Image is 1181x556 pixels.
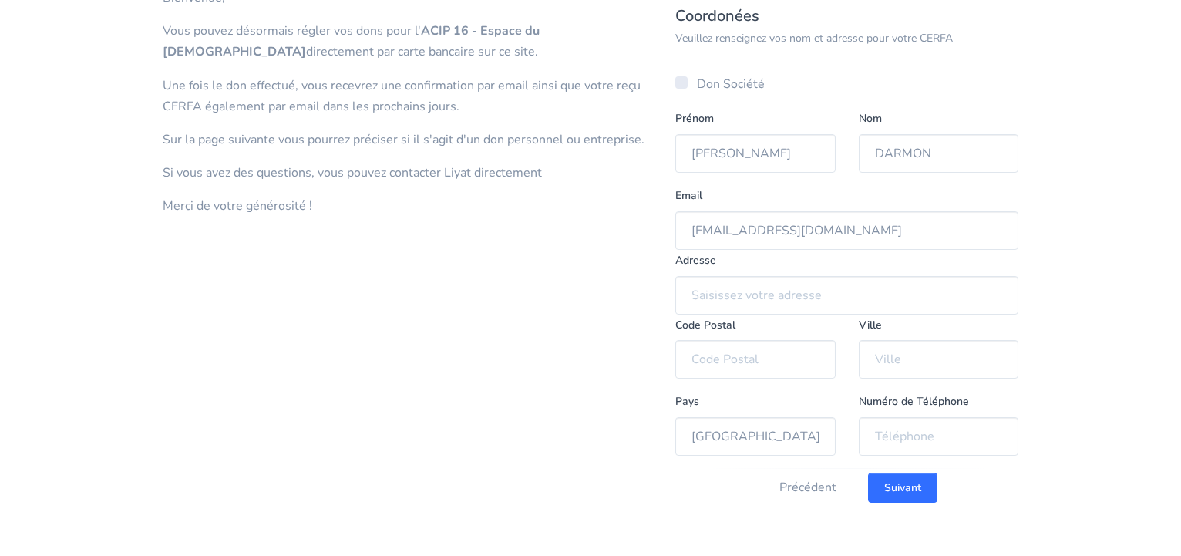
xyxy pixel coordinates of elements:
label: Email [675,187,702,205]
p: Vous pouvez désormais régler vos dons pour l' directement par carte bancaire sur ce site. [163,21,652,62]
p: Merci de votre générosité ! [163,196,652,217]
input: Suivant [868,473,937,503]
label: Ville [859,316,882,335]
button: Précédent [757,468,859,507]
label: Numéro de Téléphone [859,393,969,411]
input: Prénom [675,134,836,173]
label: Code Postal [675,316,735,335]
h5: Coordonées [675,6,1018,26]
label: Pays [675,393,699,411]
label: Nom [859,110,882,128]
label: Adresse [675,251,716,270]
input: Code Postal [675,340,836,379]
input: Saisissez votre email [675,211,1018,250]
p: Une fois le don effectué, vous recevrez une confirmation par email ainsi que votre reçu CERFA éga... [163,76,652,117]
input: Choisissez votre Pays [675,417,836,456]
p: Sur la page suivante vous pourrez préciser si il s'agit d'un don personnel ou entreprise. [163,130,652,150]
input: Nom [859,134,1019,173]
p: Veuillez renseignez vos nom et adresse pour votre CERFA [675,29,1018,48]
p: Si vous avez des questions, vous pouvez contacter Liyat directement [163,163,652,184]
input: Téléphone [859,417,1019,456]
input: Ville [859,340,1019,379]
input: Saisissez votre adresse [675,276,1018,315]
label: Prénom [675,110,714,128]
label: Don Société [697,72,765,96]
